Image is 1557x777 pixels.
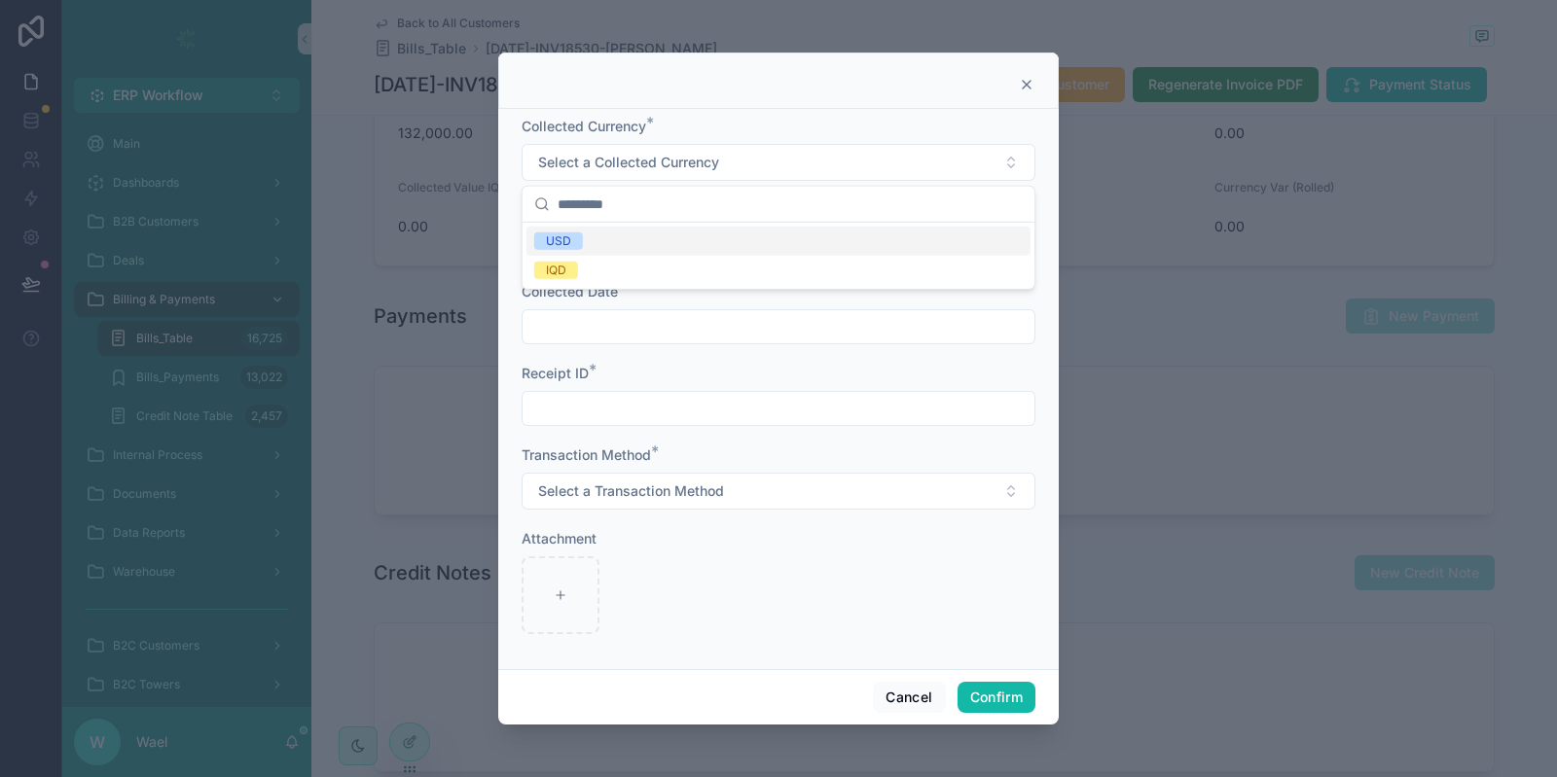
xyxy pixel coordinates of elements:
button: Confirm [958,682,1035,713]
span: Collected Currency [522,118,646,134]
div: IQD [546,262,566,279]
span: Select a Transaction Method [538,481,724,501]
span: Collected Date [522,283,618,300]
div: Suggestions [523,223,1034,289]
span: Attachment [522,530,597,547]
span: Transaction Method [522,446,651,463]
span: Receipt ID [522,365,589,381]
span: Select a Collected Currency [538,153,719,172]
button: Cancel [873,682,945,713]
button: Select Button [522,473,1035,510]
button: Select Button [522,144,1035,181]
div: USD [546,232,571,250]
